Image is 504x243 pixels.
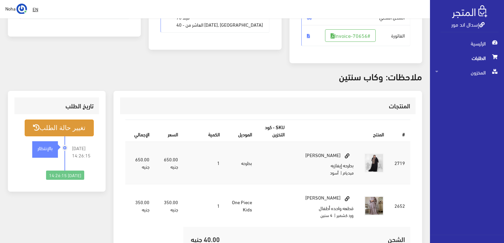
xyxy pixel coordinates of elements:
td: 650.00 جنيه [125,142,155,184]
td: One Piece Kids [225,184,257,227]
h3: المنتجات [125,103,410,109]
button: تغيير حالة الطلب [25,120,94,136]
span: [DATE] 14:26:15 [72,145,94,159]
span: المخزون [435,65,499,80]
div: [DATE] 14:26:15 [46,171,84,180]
a: ... Noha [5,3,27,14]
td: [PERSON_NAME] بطرحه إيفازيه [290,142,359,184]
td: 650.00 جنيه [155,142,183,184]
small: | 4 سنين [320,211,336,219]
td: 1 [183,142,225,184]
small: ميديام [343,169,354,176]
a: الطلبات [430,51,504,65]
img: . [452,5,487,18]
td: 2719 [389,142,410,184]
td: 350.00 جنيه [125,184,155,227]
th: SKU - كود التخزين [257,120,290,141]
th: الكمية [183,120,225,141]
small: ورد كشمير [337,211,354,219]
u: EN [33,5,38,13]
span: الطلبات [435,51,499,65]
th: # [389,120,410,141]
a: إسدال اند مور [451,19,485,29]
th: الموديل [225,120,257,141]
h5: الشحن [230,235,405,243]
th: المنتج [290,120,389,141]
span: الرئيسية [435,36,499,51]
th: اﻹجمالي [125,120,155,141]
a: الرئيسية [430,36,504,51]
td: 350.00 جنيه [155,184,183,227]
a: المخزون [430,65,504,80]
small: | أسود [330,169,342,176]
td: 1 [183,184,225,227]
th: السعر [155,120,183,141]
span: الفاتورة [301,25,411,46]
span: Noha [5,4,15,13]
h5: 40.00 جنيه [189,235,220,243]
a: #Invoice-70656 [325,29,376,42]
a: EN [30,3,41,15]
strong: بالإنتظار [38,144,53,151]
td: 2652 [389,184,410,227]
td: [PERSON_NAME] قطعه واحده أطفال [290,184,359,227]
img: ... [16,4,27,14]
h3: ملاحظات: وكاب سنتين [8,71,422,81]
h3: تاريخ الطلب [20,103,94,109]
td: بطرحه [225,142,257,184]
